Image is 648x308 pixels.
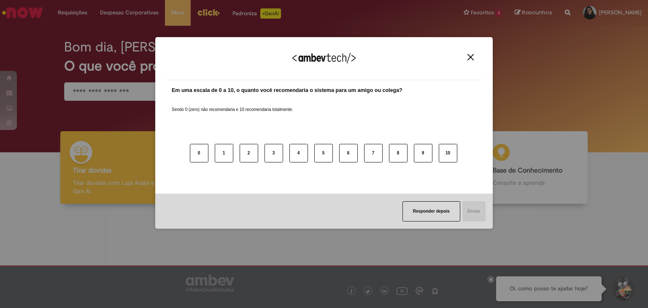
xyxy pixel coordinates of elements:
button: 10 [439,144,457,162]
label: Sendo 0 (zero) não recomendaria e 10 recomendaria totalmente. [172,97,293,113]
img: Close [467,54,474,60]
button: Close [465,54,476,61]
button: 5 [314,144,333,162]
button: 7 [364,144,383,162]
button: 6 [339,144,358,162]
button: 4 [289,144,308,162]
button: 1 [215,144,233,162]
button: 8 [389,144,408,162]
button: 2 [240,144,258,162]
button: Responder depois [402,201,460,222]
button: 3 [265,144,283,162]
label: Em uma escala de 0 a 10, o quanto você recomendaria o sistema para um amigo ou colega? [172,86,402,95]
img: Logo Ambevtech [292,53,356,63]
button: 0 [190,144,208,162]
button: 9 [414,144,432,162]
